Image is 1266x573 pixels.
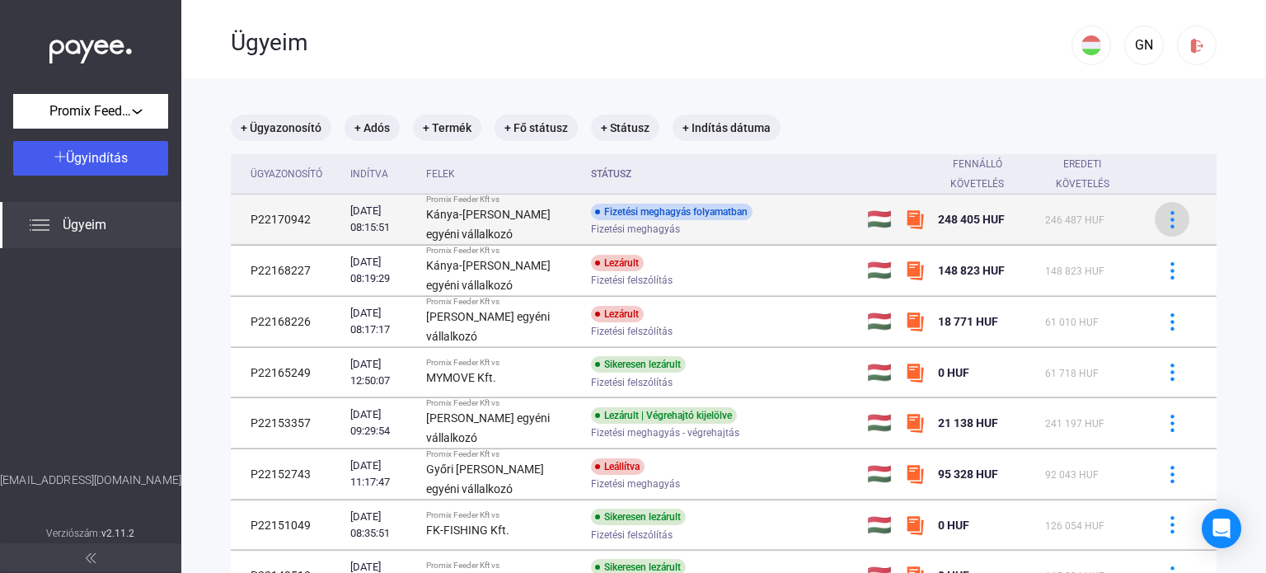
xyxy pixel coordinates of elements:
span: Fizetési felszólítás [591,373,673,392]
div: Felek [426,164,455,184]
span: 18 771 HUF [938,315,998,328]
td: P22153357 [231,398,344,449]
td: P22151049 [231,500,344,550]
span: 0 HUF [938,366,969,379]
div: Promix Feeder Kft vs [426,398,578,408]
span: Ügyindítás [66,150,128,166]
span: Fizetési meghagyás [591,219,680,239]
img: logout-red [1189,37,1206,54]
span: Fizetési meghagyás [591,474,680,494]
button: Ügyindítás [13,141,168,176]
mat-chip: + Termék [413,115,481,141]
img: more-blue [1164,364,1181,381]
img: plus-white.svg [54,151,66,162]
td: 🇭🇺 [860,449,898,500]
span: 61 718 HUF [1045,368,1099,379]
span: 0 HUF [938,519,969,532]
div: [DATE] 11:17:47 [350,458,413,491]
img: list.svg [30,215,49,235]
div: [DATE] 08:15:51 [350,203,413,236]
button: more-blue [1155,304,1189,339]
div: [DATE] 09:29:54 [350,406,413,439]
div: Sikeresen lezárult [591,356,686,373]
img: more-blue [1164,262,1181,279]
strong: MYMOVE Kft. [426,371,496,384]
img: szamlazzhu-mini [905,464,925,484]
button: more-blue [1155,508,1189,542]
mat-chip: + Ügyazonosító [231,115,331,141]
div: Eredeti követelés [1045,154,1119,194]
div: Fennálló követelés [938,154,1018,194]
img: szamlazzhu-mini [905,261,925,280]
div: Promix Feeder Kft vs [426,297,578,307]
mat-chip: + Fő státusz [495,115,578,141]
button: GN [1124,26,1164,65]
div: Ügyazonosító [251,164,322,184]
div: [DATE] 12:50:07 [350,356,413,389]
strong: Győri [PERSON_NAME] egyéni vállalkozó [426,463,544,496]
span: Fizetési felszólítás [591,270,673,290]
span: 246 487 HUF [1045,214,1104,226]
strong: FK-FISHING Kft. [426,524,509,537]
button: more-blue [1155,202,1189,237]
strong: [PERSON_NAME] egyéni vállalkozó [426,310,550,343]
div: [DATE] 08:19:29 [350,254,413,287]
mat-chip: + Adós [345,115,400,141]
strong: Kánya-[PERSON_NAME] egyéni vállalkozó [426,208,551,241]
img: more-blue [1164,211,1181,228]
span: 248 405 HUF [938,213,1005,226]
td: P22170942 [231,195,344,245]
img: more-blue [1164,313,1181,331]
button: Promix Feeder Kft [13,94,168,129]
div: Promix Feeder Kft vs [426,246,578,256]
mat-chip: + Státusz [591,115,659,141]
img: szamlazzhu-mini [905,209,925,229]
div: Sikeresen lezárult [591,509,686,525]
span: Promix Feeder Kft [49,101,132,121]
strong: v2.11.2 [101,528,135,539]
strong: Kánya-[PERSON_NAME] egyéni vállalkozó [426,259,551,292]
span: Fizetési meghagyás - végrehajtás [591,423,739,443]
td: 🇭🇺 [860,297,898,347]
div: Leállítva [591,458,645,475]
img: more-blue [1164,516,1181,533]
div: Promix Feeder Kft vs [426,561,578,571]
div: Open Intercom Messenger [1202,509,1241,548]
img: szamlazzhu-mini [905,363,925,383]
span: 148 823 HUF [938,264,1005,277]
td: 🇭🇺 [860,246,898,296]
div: Fennálló követelés [938,154,1033,194]
img: szamlazzhu-mini [905,312,925,331]
div: Promix Feeder Kft vs [426,510,578,520]
div: Fizetési meghagyás folyamatban [591,204,753,220]
img: szamlazzhu-mini [905,413,925,433]
span: 21 138 HUF [938,416,998,430]
span: 95 328 HUF [938,467,998,481]
div: Ügyeim [231,29,1071,57]
span: Fizetési felszólítás [591,322,673,341]
button: more-blue [1155,406,1189,440]
img: arrow-double-left-grey.svg [86,553,96,563]
span: 92 043 HUF [1045,469,1099,481]
div: Indítva [350,164,388,184]
strong: [PERSON_NAME] egyéni vállalkozó [426,411,550,444]
span: Fizetési felszólítás [591,525,673,545]
div: Felek [426,164,578,184]
img: more-blue [1164,466,1181,483]
div: GN [1130,35,1158,55]
button: more-blue [1155,457,1189,491]
button: logout-red [1177,26,1217,65]
img: HU [1081,35,1101,55]
div: Ügyazonosító [251,164,337,184]
div: Lezárult [591,255,644,271]
div: Lezárult [591,306,644,322]
button: more-blue [1155,355,1189,390]
button: HU [1071,26,1111,65]
div: [DATE] 08:35:51 [350,509,413,542]
span: 241 197 HUF [1045,418,1104,430]
td: 🇭🇺 [860,195,898,245]
td: P22168227 [231,246,344,296]
span: 148 823 HUF [1045,265,1104,277]
td: P22152743 [231,449,344,500]
span: 126 054 HUF [1045,520,1104,532]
